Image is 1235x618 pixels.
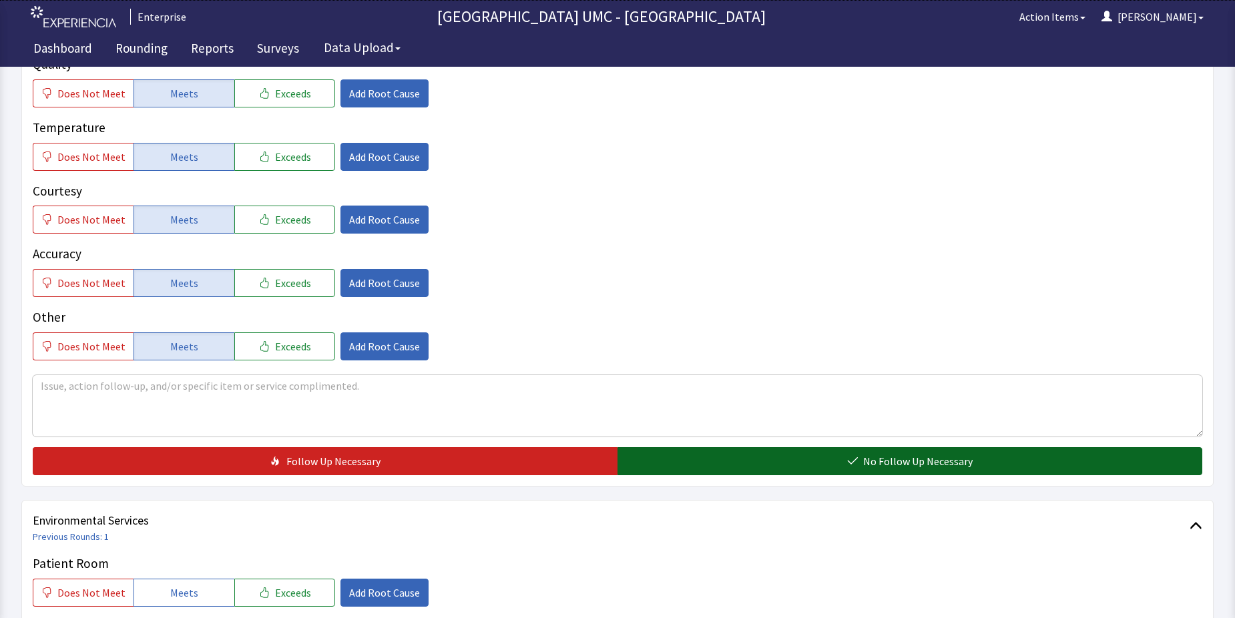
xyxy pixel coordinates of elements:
[192,6,1011,27] p: [GEOGRAPHIC_DATA] UMC - [GEOGRAPHIC_DATA]
[234,579,335,607] button: Exceeds
[33,447,617,475] button: Follow Up Necessary
[340,579,429,607] button: Add Root Cause
[234,79,335,107] button: Exceeds
[275,212,311,228] span: Exceeds
[1093,3,1212,30] button: [PERSON_NAME]
[57,85,126,101] span: Does Not Meet
[234,332,335,360] button: Exceeds
[234,269,335,297] button: Exceeds
[170,212,198,228] span: Meets
[349,275,420,291] span: Add Root Cause
[33,143,134,171] button: Does Not Meet
[170,85,198,101] span: Meets
[57,275,126,291] span: Does Not Meet
[181,33,244,67] a: Reports
[349,85,420,101] span: Add Root Cause
[57,149,126,165] span: Does Not Meet
[275,338,311,354] span: Exceeds
[130,9,186,25] div: Enterprise
[275,275,311,291] span: Exceeds
[33,332,134,360] button: Does Not Meet
[134,269,234,297] button: Meets
[170,149,198,165] span: Meets
[134,579,234,607] button: Meets
[170,275,198,291] span: Meets
[340,143,429,171] button: Add Root Cause
[340,269,429,297] button: Add Root Cause
[57,585,126,601] span: Does Not Meet
[134,143,234,171] button: Meets
[1011,3,1093,30] button: Action Items
[286,453,381,469] span: Follow Up Necessary
[349,212,420,228] span: Add Root Cause
[275,149,311,165] span: Exceeds
[31,6,116,28] img: experiencia_logo.png
[105,33,178,67] a: Rounding
[33,118,1202,137] p: Temperature
[33,244,1202,264] p: Accuracy
[275,85,311,101] span: Exceeds
[33,206,134,234] button: Does Not Meet
[617,447,1202,475] button: No Follow Up Necessary
[863,453,973,469] span: No Follow Up Necessary
[170,585,198,601] span: Meets
[33,182,1202,201] p: Courtesy
[33,269,134,297] button: Does Not Meet
[33,579,134,607] button: Does Not Meet
[234,143,335,171] button: Exceeds
[234,206,335,234] button: Exceeds
[134,79,234,107] button: Meets
[247,33,309,67] a: Surveys
[33,554,1202,573] p: Patient Room
[170,338,198,354] span: Meets
[57,338,126,354] span: Does Not Meet
[134,332,234,360] button: Meets
[340,206,429,234] button: Add Root Cause
[33,511,1190,530] span: Environmental Services
[134,206,234,234] button: Meets
[349,338,420,354] span: Add Root Cause
[23,33,102,67] a: Dashboard
[275,585,311,601] span: Exceeds
[349,149,420,165] span: Add Root Cause
[57,212,126,228] span: Does Not Meet
[340,79,429,107] button: Add Root Cause
[33,79,134,107] button: Does Not Meet
[316,35,409,60] button: Data Upload
[33,531,109,543] a: Previous Rounds: 1
[340,332,429,360] button: Add Root Cause
[349,585,420,601] span: Add Root Cause
[33,308,1202,327] p: Other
